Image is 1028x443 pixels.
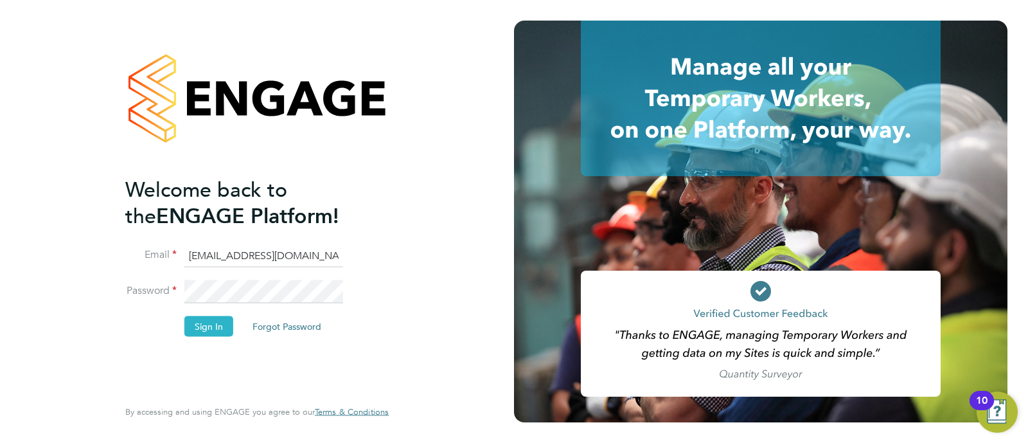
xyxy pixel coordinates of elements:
[125,248,177,262] label: Email
[125,406,389,417] span: By accessing and using ENGAGE you agree to our
[976,401,988,417] div: 10
[315,407,389,417] a: Terms & Conditions
[315,406,389,417] span: Terms & Conditions
[184,244,343,267] input: Enter your work email...
[125,176,376,229] h2: ENGAGE Platform!
[977,392,1018,433] button: Open Resource Center, 10 new notifications
[184,316,233,336] button: Sign In
[242,316,332,336] button: Forgot Password
[125,284,177,298] label: Password
[125,177,287,228] span: Welcome back to the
